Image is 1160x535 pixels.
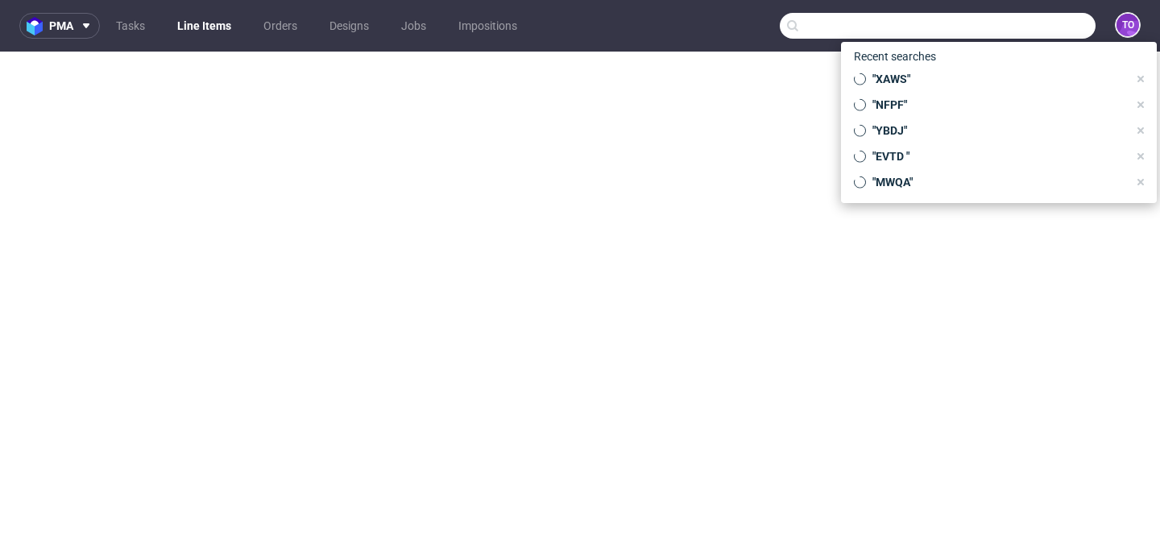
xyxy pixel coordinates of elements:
[49,20,73,31] span: pma
[866,122,1128,139] span: "YBDJ"
[847,44,942,69] span: Recent searches
[19,13,100,39] button: pma
[866,97,1128,113] span: "NFPF"
[168,13,241,39] a: Line Items
[866,174,1128,190] span: "MWQA"
[866,71,1128,87] span: "XAWS"
[449,13,527,39] a: Impositions
[27,17,49,35] img: logo
[391,13,436,39] a: Jobs
[320,13,379,39] a: Designs
[1116,14,1139,36] figcaption: to
[254,13,307,39] a: Orders
[106,13,155,39] a: Tasks
[866,148,1128,164] span: "EVTD "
